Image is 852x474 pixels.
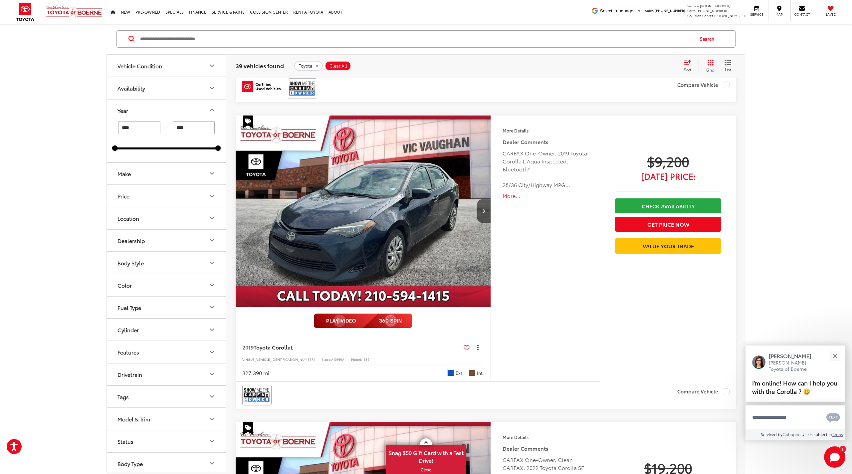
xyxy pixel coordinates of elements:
div: Vehicle Condition [208,62,216,70]
div: Body Type [208,460,216,468]
span: Stock: [321,357,331,362]
button: Close [828,349,842,363]
span: 1832 [362,357,369,362]
div: Make [208,170,216,178]
span: 2019 [242,343,254,351]
div: Dealership [208,237,216,245]
a: Gubagoo. [782,431,801,437]
div: Drivetrain [117,371,142,377]
a: Terms [832,431,843,437]
div: Color [117,282,132,288]
form: Search by Make, Model, or Keyword [139,31,694,47]
span: [DATE] Price: [615,173,721,179]
button: TagsTags [107,386,227,407]
span: ​ [635,8,635,13]
span: VIN: [242,357,249,362]
span: Toyota Corolla [254,343,291,351]
button: Get Price Now [615,217,721,232]
span: List [725,67,731,72]
svg: Start Chat [824,446,845,468]
div: Drivetrain [208,370,216,378]
span: dropdown dots [477,345,479,350]
img: View CARFAX report [289,80,316,97]
span: Snag $50 Gift Card with a Test Drive! [387,446,465,466]
svg: Text [826,412,840,423]
button: LocationLocation [107,207,227,229]
button: YearYear [107,100,227,121]
button: Next image [477,199,491,223]
div: Color [208,281,216,289]
div: 2019 Toyota Corolla L 0 [235,116,491,307]
button: Actions [472,342,484,353]
div: Model & Trim [117,416,150,422]
button: Vehicle ConditionVehicle Condition [107,55,227,77]
h5: Dealer Comments [503,138,588,146]
button: Body StyleBody Style [107,252,227,274]
span: Contact [794,12,810,17]
span: Map [772,12,786,17]
span: Use is subject to [801,431,832,437]
span: [US_VEHICLE_IDENTIFICATION_NUMBER] [249,357,315,362]
img: full motion video [314,314,412,328]
span: $9,200 [615,153,721,169]
div: Price [208,192,216,200]
button: Chat with SMS [824,410,842,425]
span: Sort [684,67,691,72]
img: Vic Vaughan Toyota of Boerne [46,5,103,19]
div: Location [117,215,139,221]
span: Special [243,116,253,128]
span: ▼ [637,8,641,13]
div: Cylinder [208,326,216,334]
label: Compare Vehicle [677,388,730,395]
textarea: Type your message [745,405,845,429]
div: Status [117,438,133,444]
a: 2019 Toyota Corolla L2019 Toyota Corolla L2019 Toyota Corolla L2019 Toyota Corolla L [235,116,491,307]
input: maximum [173,121,215,134]
span: [PHONE_NUMBER] [700,3,731,8]
div: Body Style [117,260,144,266]
div: Location [208,214,216,222]
span: 1 [842,447,843,450]
label: Compare Vehicle [677,82,730,88]
h4: More Details [503,435,588,439]
div: Price [117,193,129,199]
span: Clear All [329,63,347,69]
div: Make [117,170,131,177]
img: 2019 Toyota Corolla L [235,116,491,308]
h4: More Details [503,128,588,133]
span: Int. [477,370,484,376]
button: remove Toyota [294,61,323,71]
button: FeaturesFeatures [107,341,227,363]
span: 39 vehicles found [236,62,284,70]
span: Special [243,422,253,435]
p: [PERSON_NAME] [769,352,818,359]
button: Select sort value [681,59,699,73]
button: DealershipDealership [107,230,227,251]
button: DrivetrainDrivetrain [107,363,227,385]
button: More... [503,192,588,200]
div: Vehicle Condition [117,63,162,69]
span: Service [749,12,764,17]
span: Toyota [299,63,313,69]
span: Saved [823,12,838,17]
button: CylinderCylinder [107,319,227,341]
span: Aqua [447,369,454,376]
div: Body Style [208,259,216,267]
h5: Dealer Comments [503,444,588,452]
span: L [291,343,293,351]
div: Year [117,107,128,114]
span: A10919A [331,357,344,362]
span: Service [687,3,699,8]
span: [PHONE_NUMBER] [714,13,745,18]
span: Ext. [456,370,464,376]
span: Collision Center [687,13,713,18]
div: Availability [117,85,145,91]
span: Grid [706,67,715,73]
span: [PHONE_NUMBER] [697,8,727,13]
span: Almond [469,369,475,376]
button: PricePrice [107,185,227,207]
button: Clear All [325,61,351,71]
button: Grid View [699,59,720,73]
div: Availability [208,84,216,92]
div: Dealership [117,237,145,244]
